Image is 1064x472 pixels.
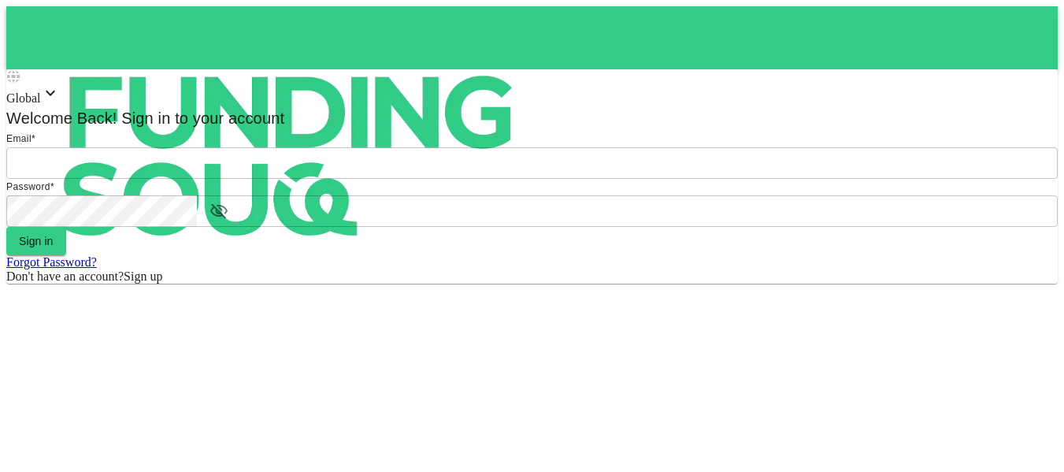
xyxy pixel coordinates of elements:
[6,195,197,227] input: password
[6,255,97,269] a: Forgot Password?
[6,110,117,127] span: Welcome Back!
[6,269,124,283] span: Don't have an account?
[6,227,66,255] button: Sign in
[6,6,1058,69] a: logo
[6,84,1058,106] div: Global
[6,147,1058,179] input: email
[6,181,50,192] span: Password
[117,110,285,127] span: Sign in to your account
[6,6,573,306] img: logo
[124,269,162,283] span: Sign up
[6,133,32,144] span: Email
